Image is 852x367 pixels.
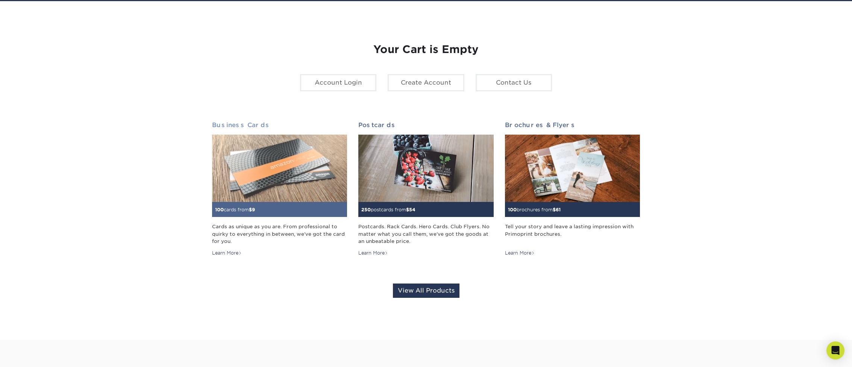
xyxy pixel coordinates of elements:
img: Brochures & Flyers [505,135,640,202]
span: $ [406,207,409,212]
span: 61 [556,207,561,212]
div: Learn More [212,250,242,256]
small: cards from [215,207,255,212]
h2: Business Cards [212,121,347,129]
div: Learn More [505,250,535,256]
a: Business Cards 100cards from$9 Cards as unique as you are. From professional to quirky to everyth... [212,121,347,257]
a: Create Account [388,74,464,91]
h2: Postcards [358,121,493,129]
h2: Brochures & Flyers [505,121,640,129]
span: $ [553,207,556,212]
div: Learn More [358,250,388,256]
a: Contact Us [476,74,552,91]
div: Cards as unique as you are. From professional to quirky to everything in between, we've got the c... [212,223,347,244]
span: 100 [215,207,224,212]
img: Business Cards [212,135,347,202]
a: Postcards 250postcards from$54 Postcards. Rack Cards. Hero Cards. Club Flyers. No matter what you... [358,121,493,257]
img: Postcards [358,135,493,202]
a: View All Products [393,284,459,298]
small: brochures from [508,207,561,212]
div: Open Intercom Messenger [826,341,844,359]
div: Tell your story and leave a lasting impression with Primoprint brochures. [505,223,640,244]
div: Postcards. Rack Cards. Hero Cards. Club Flyers. No matter what you call them, we've got the goods... [358,223,493,244]
span: 9 [252,207,255,212]
span: $ [249,207,252,212]
span: 250 [361,207,371,212]
a: Account Login [300,74,376,91]
span: 100 [508,207,517,212]
a: Brochures & Flyers 100brochures from$61 Tell your story and leave a lasting impression with Primo... [505,121,640,257]
small: postcards from [361,207,415,212]
h1: Your Cart is Empty [212,43,640,56]
span: 54 [409,207,415,212]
